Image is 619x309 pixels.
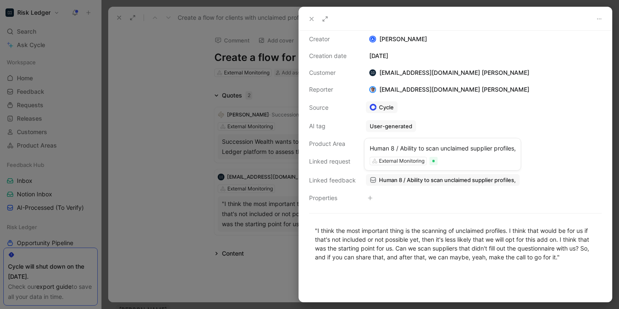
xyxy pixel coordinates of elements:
[309,193,356,203] div: Properties
[366,34,602,44] div: [PERSON_NAME]
[315,226,596,261] div: "I think the most important thing is the scanning of unclaimed profiles. I think that would be fo...
[309,156,356,166] div: Linked request
[370,37,376,42] div: A
[309,85,356,95] div: Reporter
[309,51,356,61] div: Creation date
[366,68,533,78] div: [EMAIL_ADDRESS][DOMAIN_NAME] [PERSON_NAME]
[366,174,520,186] a: Human 8 / Ability to scan unclaimed supplier profiles,
[309,175,356,185] div: Linked feedback
[366,101,398,113] a: Cycle
[379,176,516,184] span: Human 8 / Ability to scan unclaimed supplier profiles,
[309,103,356,113] div: Source
[309,34,356,44] div: Creator
[369,69,376,76] img: logo
[309,121,356,131] div: AI tag
[366,51,602,61] div: [DATE]
[370,87,376,92] img: avatar
[309,139,356,149] div: Product Area
[309,68,356,78] div: Customer
[370,122,412,130] div: User-generated
[366,85,533,95] div: [EMAIL_ADDRESS][DOMAIN_NAME] [PERSON_NAME]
